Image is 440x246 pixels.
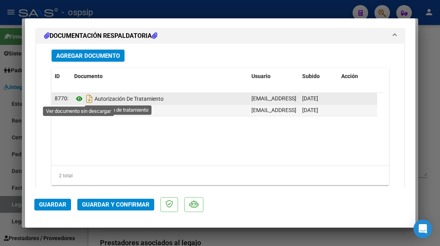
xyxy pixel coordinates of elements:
div: Open Intercom Messenger [413,219,432,238]
i: Descargar documento [84,104,94,117]
span: Informe [DATE] [74,107,131,114]
span: ID [55,73,60,79]
datatable-header-cell: Documento [71,68,248,85]
span: [DATE] [302,95,318,102]
datatable-header-cell: Subido [299,68,338,85]
span: Usuario [251,73,271,79]
span: Autorización De Tratamiento [74,96,164,102]
span: 87703 [55,95,70,102]
span: [DATE] [302,107,318,113]
span: Subido [302,73,320,79]
span: 87705 [55,107,70,113]
i: Descargar documento [84,93,94,105]
span: Documento [74,73,103,79]
span: Agregar Documento [56,52,120,59]
span: [EMAIL_ADDRESS][DOMAIN_NAME] - Asoc Civil sin fines de lucro Vive Libre - [251,107,434,113]
button: Guardar y Confirmar [77,199,154,210]
span: [EMAIL_ADDRESS][DOMAIN_NAME] - Asoc Civil sin fines de lucro Vive Libre - [251,95,434,102]
button: Agregar Documento [52,50,125,62]
mat-expansion-panel-header: DOCUMENTACIÓN RESPALDATORIA [36,28,404,44]
datatable-header-cell: Usuario [248,68,299,85]
span: Acción [341,73,358,79]
div: DOCUMENTACIÓN RESPALDATORIA [36,44,404,203]
span: Guardar [39,201,66,208]
h1: DOCUMENTACIÓN RESPALDATORIA [44,31,157,41]
button: Guardar [34,199,71,210]
span: Guardar y Confirmar [82,201,150,208]
div: 2 total [52,166,389,185]
datatable-header-cell: Acción [338,68,377,85]
datatable-header-cell: ID [52,68,71,85]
